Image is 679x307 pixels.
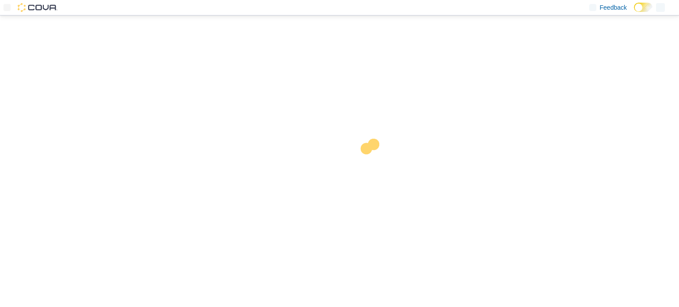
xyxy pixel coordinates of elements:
[634,3,652,12] input: Dark Mode
[600,3,627,12] span: Feedback
[339,132,406,198] img: cova-loader
[18,3,57,12] img: Cova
